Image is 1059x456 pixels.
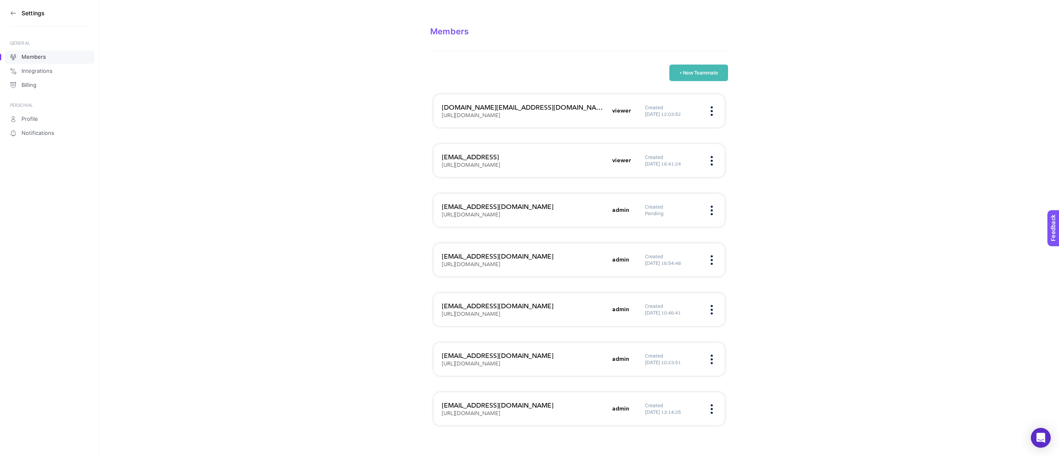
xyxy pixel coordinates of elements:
h5: [DATE] 13:14:25 [645,409,699,415]
h3: [EMAIL_ADDRESS][DOMAIN_NAME] [442,301,607,311]
h6: Created [645,353,699,359]
h5: viewer [612,107,631,115]
img: menu icon [711,156,713,166]
button: + New Teammate [669,65,728,81]
a: Profile [5,113,94,126]
span: Members [22,54,46,60]
h5: [URL][DOMAIN_NAME] [442,262,500,268]
h6: Created [645,154,699,161]
h5: [URL][DOMAIN_NAME] [442,212,500,218]
h6: Created [645,204,699,210]
div: Open Intercom Messenger [1031,428,1051,448]
h3: [EMAIL_ADDRESS][DOMAIN_NAME] [442,351,607,361]
h6: Created [645,402,699,409]
h5: admin [612,206,629,214]
div: Members [430,26,728,36]
span: Integrations [22,68,53,74]
img: menu icon [711,106,713,116]
h3: [EMAIL_ADDRESS] [442,152,607,162]
h5: viewer [612,156,631,165]
h5: admin [612,305,629,314]
img: menu icon [711,255,713,265]
span: Billing [22,82,36,89]
h3: [EMAIL_ADDRESS][DOMAIN_NAME] [442,401,607,410]
h5: admin [612,355,629,363]
h3: [EMAIL_ADDRESS][DOMAIN_NAME] [442,202,607,212]
img: menu icon [711,305,713,314]
a: Members [5,50,94,64]
img: menu icon [711,404,713,414]
h3: [EMAIL_ADDRESS][DOMAIN_NAME] [442,252,607,262]
h5: [DATE] 10:46:41 [645,310,699,316]
h3: Settings [22,10,45,17]
h5: [URL][DOMAIN_NAME] [442,410,500,417]
img: menu icon [711,355,713,364]
span: Feedback [5,2,31,9]
h5: [DATE] 16:54:48 [645,260,699,266]
span: Profile [22,116,38,122]
h5: [DATE] 16:41:24 [645,161,699,167]
h5: Pending [645,210,699,217]
h5: [DATE] 10:23:51 [645,359,699,366]
h6: Created [645,104,699,111]
h3: [DOMAIN_NAME][EMAIL_ADDRESS][DOMAIN_NAME] [442,103,607,113]
h5: [URL][DOMAIN_NAME] [442,113,500,119]
h6: Created [645,253,699,260]
h5: admin [612,405,629,413]
a: Billing [5,79,94,92]
h5: [URL][DOMAIN_NAME] [442,311,500,318]
h5: [DATE] 12:03:52 [645,111,699,118]
h5: [URL][DOMAIN_NAME] [442,361,500,367]
div: PERSONAL [10,102,89,108]
a: Integrations [5,65,94,78]
h5: admin [612,256,629,264]
a: Notifications [5,127,94,140]
div: GENERAL [10,40,89,46]
span: Notifications [22,130,54,137]
h5: [URL][DOMAIN_NAME] [442,162,500,169]
img: menu icon [711,206,713,215]
h6: Created [645,303,699,310]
